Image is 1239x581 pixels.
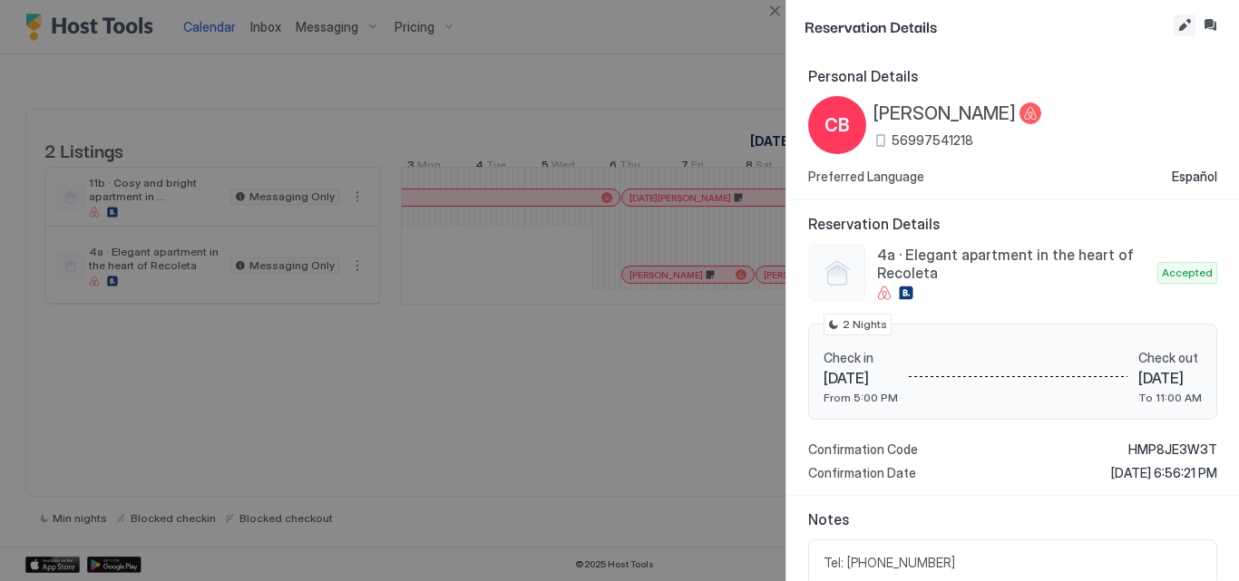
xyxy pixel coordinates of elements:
button: Edit reservation [1174,15,1195,36]
span: Confirmation Code [808,441,918,458]
span: Reservation Details [805,15,1170,37]
span: Tel: [PHONE_NUMBER] [824,555,1202,571]
span: Confirmation Date [808,465,916,481]
span: [PERSON_NAME] [873,102,1016,125]
span: CB [824,111,850,139]
span: [DATE] [824,369,898,387]
span: Check in [824,350,898,366]
button: Inbox [1199,15,1221,36]
span: Español [1172,169,1217,185]
span: Reservation Details [808,215,1217,233]
span: Preferred Language [808,169,924,185]
span: From 5:00 PM [824,391,898,404]
span: Personal Details [808,67,1217,85]
span: Accepted [1162,265,1213,281]
span: Check out [1138,350,1202,366]
span: To 11:00 AM [1138,391,1202,404]
span: 2 Nights [843,316,887,333]
span: [DATE] 6:56:21 PM [1111,465,1217,481]
span: 56997541218 [892,132,973,149]
span: Notes [808,510,1217,528]
span: HMP8JE3W3T [1128,441,1217,458]
span: [DATE] [1138,369,1202,387]
span: 4a · Elegant apartment in the heart of Recoleta [877,246,1150,282]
